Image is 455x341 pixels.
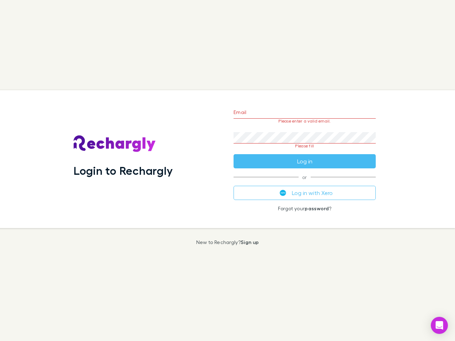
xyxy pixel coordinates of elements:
p: New to Rechargly? [196,239,259,245]
img: Rechargly's Logo [74,135,156,152]
img: Xero's logo [280,190,286,196]
p: Forgot your ? [234,206,376,211]
a: Sign up [241,239,259,245]
h1: Login to Rechargly [74,164,173,177]
button: Log in with Xero [234,186,376,200]
a: password [305,205,329,211]
button: Log in [234,154,376,168]
p: Please enter a valid email. [234,119,376,124]
div: Open Intercom Messenger [431,317,448,334]
p: Please fill [234,144,376,148]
